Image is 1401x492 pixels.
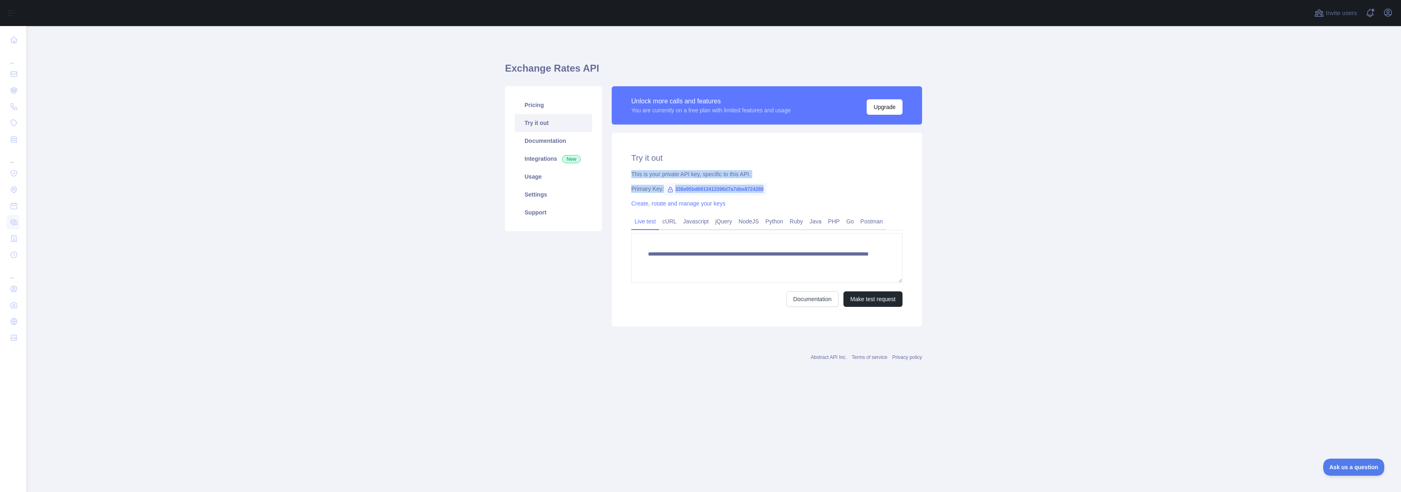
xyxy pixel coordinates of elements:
a: Pricing [515,96,592,114]
div: ... [7,49,20,65]
h2: Try it out [631,152,903,164]
a: Privacy policy [892,354,922,360]
a: Documentation [515,132,592,150]
a: Terms of service [852,354,887,360]
a: Java [806,215,825,228]
span: New [562,155,581,163]
a: PHP [825,215,843,228]
div: ... [7,264,20,280]
div: ... [7,148,20,164]
a: Support [515,203,592,221]
a: Documentation [786,291,839,307]
a: Try it out [515,114,592,132]
button: Invite users [1313,7,1359,20]
a: Postman [857,215,886,228]
a: jQuery [712,215,735,228]
div: You are currently on a free plan with limited features and usage [631,106,791,114]
div: This is your private API key, specific to this API. [631,170,903,178]
a: Integrations New [515,150,592,168]
a: Live test [631,215,659,228]
button: Make test request [843,291,903,307]
a: Usage [515,168,592,186]
span: 338e95bd6813413396d7a7dbe8724280 [664,183,767,195]
a: Create, rotate and manage your keys [631,200,725,207]
a: Ruby [786,215,806,228]
a: Settings [515,186,592,203]
h1: Exchange Rates API [505,62,922,81]
span: Invite users [1326,9,1357,18]
a: Javascript [680,215,712,228]
div: Primary Key: [631,185,903,193]
button: Upgrade [867,99,903,115]
a: Python [762,215,786,228]
div: Unlock more calls and features [631,96,791,106]
a: cURL [659,215,680,228]
iframe: Toggle Customer Support [1323,459,1385,476]
a: Abstract API Inc. [811,354,847,360]
a: NodeJS [735,215,762,228]
a: Go [843,215,857,228]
